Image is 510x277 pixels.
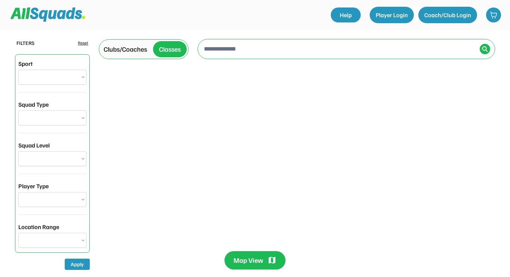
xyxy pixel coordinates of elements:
[18,182,49,191] div: Player Type
[18,59,33,68] div: Sport
[418,7,477,23] button: Coach/Club Login
[490,11,497,19] img: shopping-cart-01%20%281%29.svg
[10,7,85,22] img: Squad%20Logo.svg
[78,40,88,46] div: Reset
[331,7,361,22] a: Help
[18,222,59,231] div: Location Range
[233,256,263,265] div: Map View
[18,141,50,150] div: Squad Level
[18,100,49,109] div: Squad Type
[159,44,181,54] div: Classes
[370,7,414,23] button: Player Login
[104,44,147,54] div: Clubs/Coaches
[482,46,488,52] img: Icon%20%2838%29.svg
[16,39,34,47] div: FILTERS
